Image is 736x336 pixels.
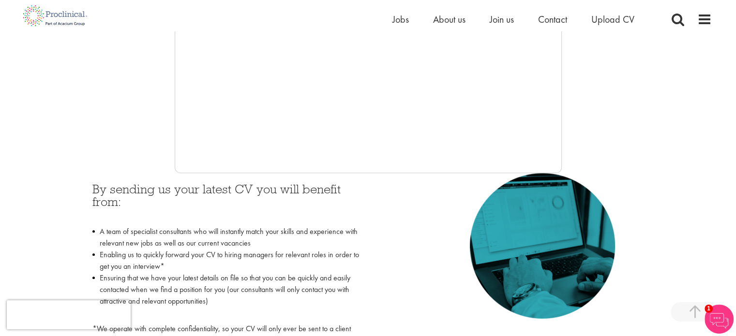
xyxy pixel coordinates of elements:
a: Contact [538,13,567,26]
img: Chatbot [705,305,734,334]
li: Ensuring that we have your latest details on file so that you can be quickly and easily contacted... [92,272,361,319]
li: A team of specialist consultants who will instantly match your skills and experience with relevan... [92,226,361,249]
a: Upload CV [591,13,634,26]
li: Enabling us to quickly forward your CV to hiring managers for relevant roles in order to get you ... [92,249,361,272]
h3: By sending us your latest CV you will benefit from: [92,183,361,221]
iframe: reCAPTCHA [7,300,131,329]
a: Jobs [392,13,409,26]
a: Join us [490,13,514,26]
span: 1 [705,305,713,313]
a: About us [433,13,466,26]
